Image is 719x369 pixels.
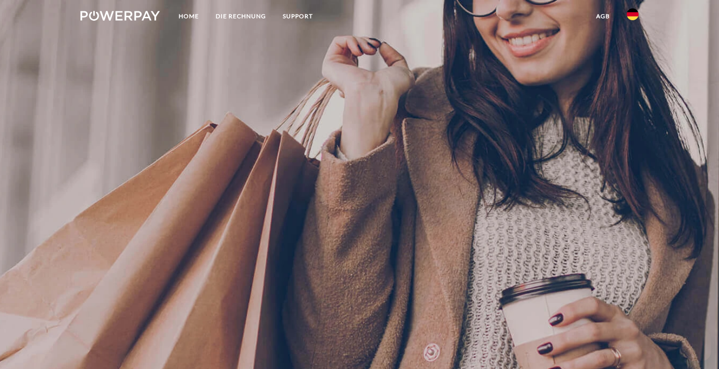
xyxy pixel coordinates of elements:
a: Home [170,7,207,25]
img: logo-powerpay-white.svg [80,11,160,21]
a: SUPPORT [274,7,321,25]
img: de [627,8,639,20]
a: DIE RECHNUNG [207,7,274,25]
iframe: Schaltfläche zum Öffnen des Messaging-Fensters [680,330,711,361]
a: agb [588,7,618,25]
